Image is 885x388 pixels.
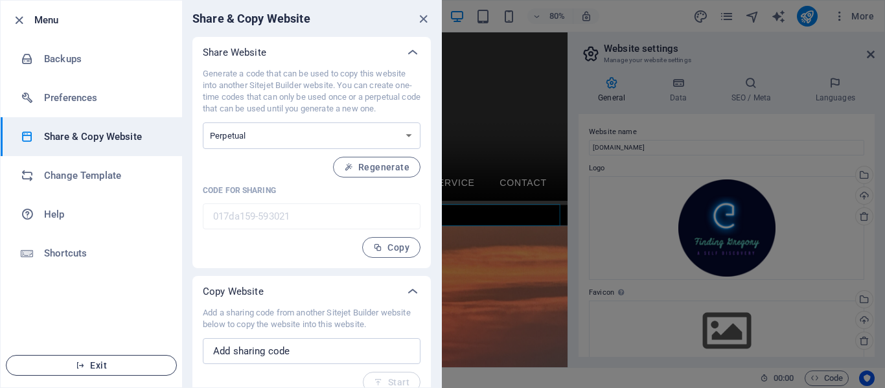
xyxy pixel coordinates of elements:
[362,237,420,258] button: Copy
[6,355,177,376] button: Exit
[203,307,420,330] p: Add a sharing code from another Sitejet Builder website below to copy the website into this website.
[192,276,431,307] div: Copy Website
[17,360,166,371] span: Exit
[34,12,172,28] h6: Menu
[203,68,420,115] p: Generate a code that can be used to copy this website into another Sitejet Builder website. You c...
[44,245,164,261] h6: Shortcuts
[203,46,266,59] p: Share Website
[44,90,164,106] h6: Preferences
[44,129,164,144] h6: Share & Copy Website
[44,51,164,67] h6: Backups
[44,168,164,183] h6: Change Template
[415,11,431,27] button: close
[44,207,164,222] h6: Help
[192,11,310,27] h6: Share & Copy Website
[1,195,182,234] a: Help
[344,162,409,172] span: Regenerate
[203,285,264,298] p: Copy Website
[203,185,420,196] p: Code for sharing
[373,242,409,253] span: Copy
[203,338,420,364] input: Add sharing code
[192,37,431,68] div: Share Website
[333,157,420,177] button: Regenerate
